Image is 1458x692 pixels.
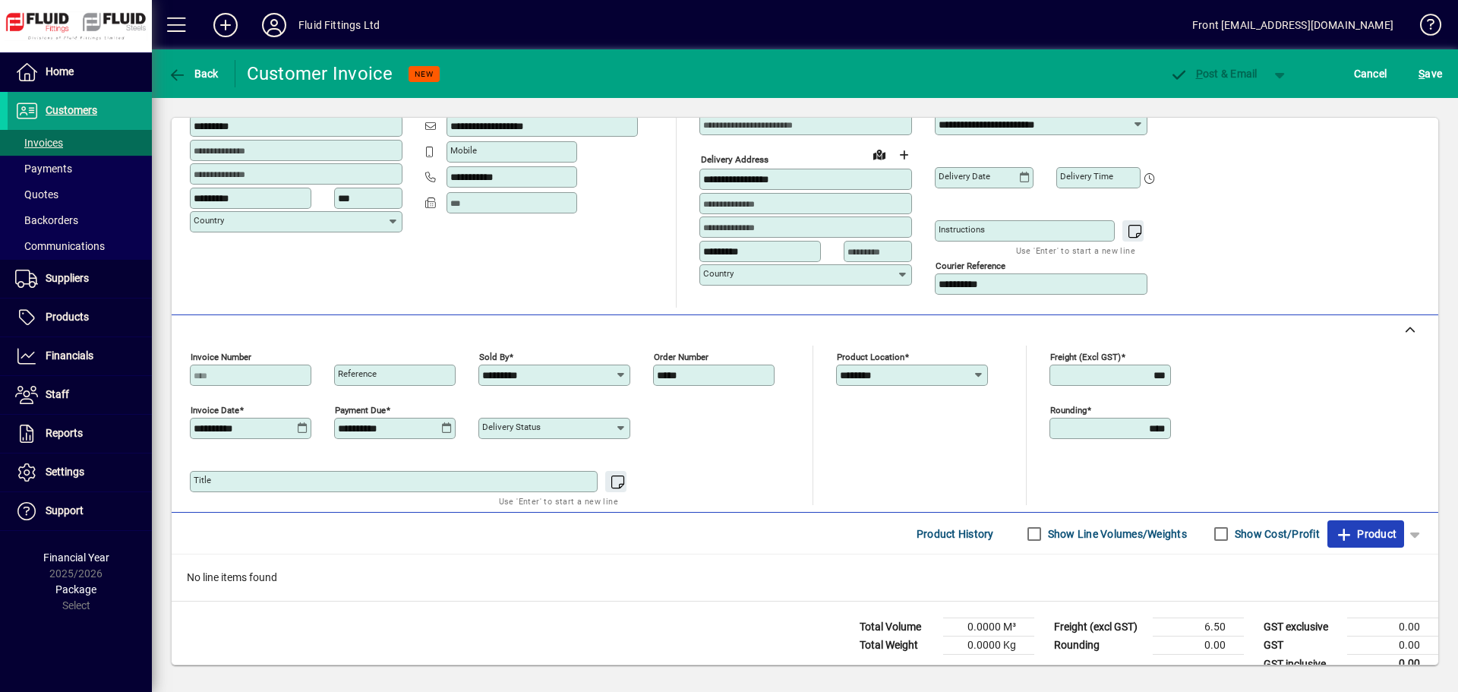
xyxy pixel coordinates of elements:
[172,555,1438,601] div: No line items found
[191,405,239,416] mat-label: Invoice date
[15,214,78,226] span: Backorders
[298,13,380,37] div: Fluid Fittings Ltd
[450,145,477,156] mat-label: Mobile
[1347,637,1438,655] td: 0.00
[703,268,734,279] mat-label: Country
[15,188,58,201] span: Quotes
[1354,62,1387,86] span: Cancel
[194,215,224,226] mat-label: Country
[8,415,152,453] a: Reports
[55,583,96,596] span: Package
[1347,618,1438,637] td: 0.00
[46,349,93,362] span: Financials
[654,352,708,362] mat-label: Order number
[1153,618,1244,637] td: 6.50
[479,352,509,362] mat-label: Sold by
[1050,405,1087,416] mat-label: Rounding
[482,422,541,432] mat-label: Delivery status
[837,352,904,362] mat-label: Product location
[46,104,97,116] span: Customers
[917,522,994,546] span: Product History
[1153,637,1244,655] td: 0.00
[247,62,393,86] div: Customer Invoice
[939,224,985,235] mat-label: Instructions
[943,637,1034,655] td: 0.0000 Kg
[1060,171,1113,182] mat-label: Delivery time
[852,618,943,637] td: Total Volume
[8,156,152,182] a: Payments
[8,207,152,233] a: Backorders
[1347,655,1438,674] td: 0.00
[43,551,109,564] span: Financial Year
[943,618,1034,637] td: 0.0000 M³
[1162,60,1265,87] button: Post & Email
[335,405,386,416] mat-label: Payment due
[46,427,83,439] span: Reports
[1419,62,1442,86] span: ave
[852,637,943,655] td: Total Weight
[168,68,219,80] span: Back
[910,520,1000,548] button: Product History
[8,233,152,259] a: Communications
[46,388,69,400] span: Staff
[1196,68,1203,80] span: P
[194,475,211,485] mat-label: Title
[892,143,916,167] button: Choose address
[8,337,152,375] a: Financials
[8,53,152,91] a: Home
[46,504,84,517] span: Support
[1045,526,1187,542] label: Show Line Volumes/Weights
[338,368,377,379] mat-label: Reference
[936,261,1005,271] mat-label: Courier Reference
[8,299,152,337] a: Products
[15,163,72,175] span: Payments
[152,60,235,87] app-page-header-button: Back
[46,311,89,323] span: Products
[867,142,892,166] a: View on map
[46,65,74,77] span: Home
[8,130,152,156] a: Invoices
[15,137,63,149] span: Invoices
[201,11,250,39] button: Add
[1409,3,1439,52] a: Knowledge Base
[1046,618,1153,637] td: Freight (excl GST)
[1256,655,1347,674] td: GST inclusive
[1335,522,1396,546] span: Product
[250,11,298,39] button: Profile
[1256,637,1347,655] td: GST
[939,171,990,182] mat-label: Delivery date
[1419,68,1425,80] span: S
[1192,13,1393,37] div: Front [EMAIL_ADDRESS][DOMAIN_NAME]
[1350,60,1391,87] button: Cancel
[1016,242,1135,259] mat-hint: Use 'Enter' to start a new line
[1327,520,1404,548] button: Product
[1415,60,1446,87] button: Save
[164,60,222,87] button: Back
[8,492,152,530] a: Support
[1050,352,1121,362] mat-label: Freight (excl GST)
[8,453,152,491] a: Settings
[8,376,152,414] a: Staff
[1232,526,1320,542] label: Show Cost/Profit
[415,69,434,79] span: NEW
[1256,618,1347,637] td: GST exclusive
[8,260,152,298] a: Suppliers
[8,182,152,207] a: Quotes
[46,272,89,284] span: Suppliers
[191,352,251,362] mat-label: Invoice number
[46,466,84,478] span: Settings
[1046,637,1153,655] td: Rounding
[1169,68,1258,80] span: ost & Email
[15,240,105,252] span: Communications
[499,492,618,510] mat-hint: Use 'Enter' to start a new line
